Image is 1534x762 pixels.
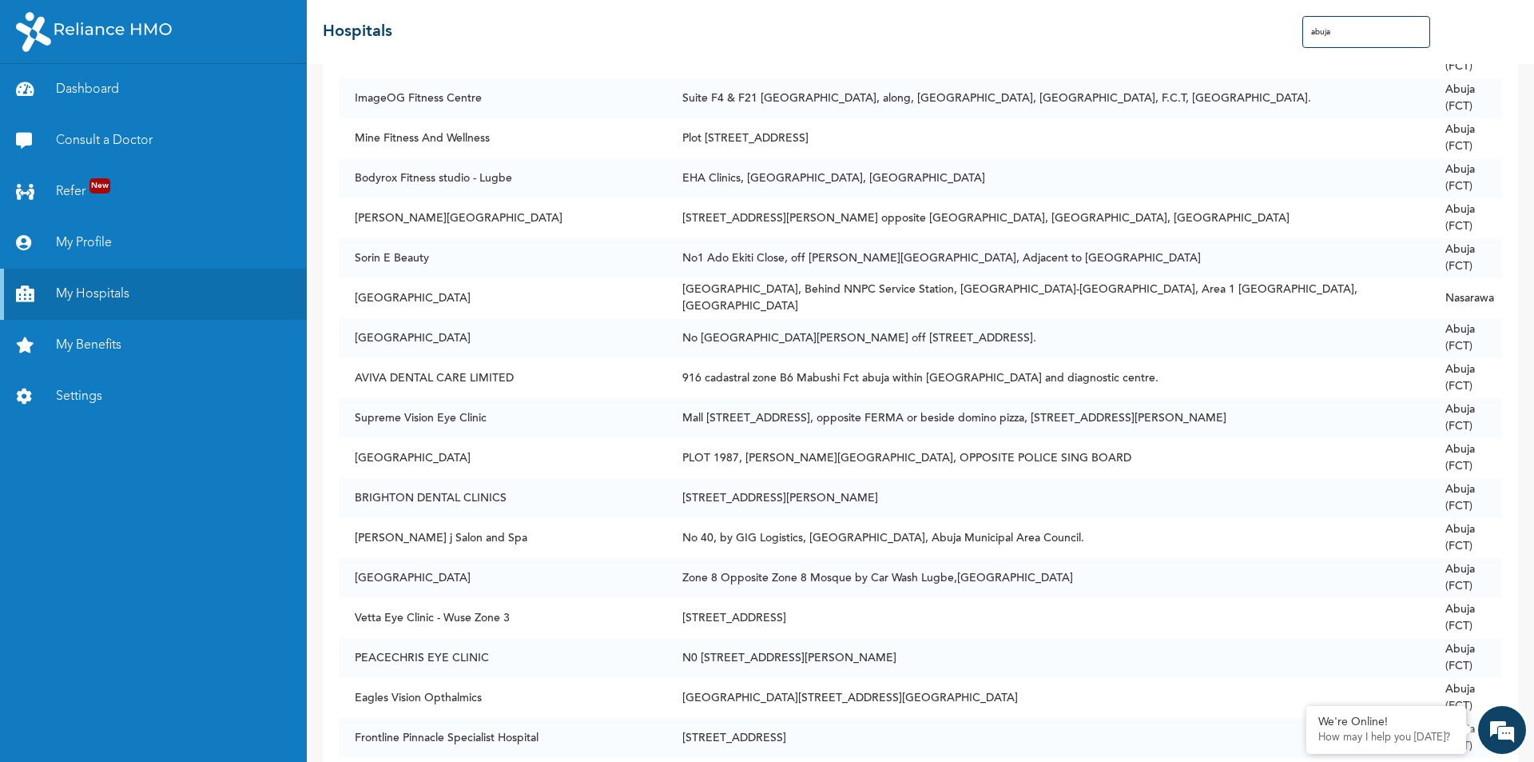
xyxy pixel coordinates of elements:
[1429,518,1502,558] td: Abuja (FCT)
[8,486,304,542] textarea: Type your message and hit 'Enter'
[83,90,268,110] div: Chat with us now
[339,318,666,358] td: [GEOGRAPHIC_DATA]
[339,598,666,638] td: Vetta Eye Clinic - Wuse Zone 3
[339,558,666,598] td: [GEOGRAPHIC_DATA]
[339,238,666,278] td: Sorin E Beauty
[323,20,392,44] h2: Hospitals
[1429,438,1502,478] td: Abuja (FCT)
[666,638,1429,678] td: N0 [STREET_ADDRESS][PERSON_NAME]
[93,226,221,388] span: We're online!
[339,438,666,478] td: [GEOGRAPHIC_DATA]
[666,238,1429,278] td: No1 Ado Ekiti Close, off [PERSON_NAME][GEOGRAPHIC_DATA], Adjacent to [GEOGRAPHIC_DATA]
[1429,78,1502,118] td: Abuja (FCT)
[1318,732,1454,744] p: How may I help you today?
[1429,398,1502,438] td: Abuja (FCT)
[1429,318,1502,358] td: Abuja (FCT)
[339,398,666,438] td: Supreme Vision Eye Clinic
[339,198,666,238] td: [PERSON_NAME][GEOGRAPHIC_DATA]
[666,118,1429,158] td: Plot [STREET_ADDRESS]
[339,278,666,318] td: [GEOGRAPHIC_DATA]
[666,438,1429,478] td: PLOT 1987, [PERSON_NAME][GEOGRAPHIC_DATA], OPPOSITE POLICE SING BOARD
[339,638,666,678] td: PEACECHRIS EYE CLINIC
[1429,598,1502,638] td: Abuja (FCT)
[1429,118,1502,158] td: Abuja (FCT)
[157,542,305,592] div: FAQs
[1429,558,1502,598] td: Abuja (FCT)
[1429,278,1502,318] td: Nasarawa
[666,78,1429,118] td: Suite F4 & F21 [GEOGRAPHIC_DATA], along, [GEOGRAPHIC_DATA], [GEOGRAPHIC_DATA], F.C.T, [GEOGRAPHIC...
[339,518,666,558] td: [PERSON_NAME] j Salon and Spa
[339,158,666,198] td: Bodyrox Fitness studio - Lugbe
[1429,198,1502,238] td: Abuja (FCT)
[666,198,1429,238] td: [STREET_ADDRESS][PERSON_NAME] opposite [GEOGRAPHIC_DATA], [GEOGRAPHIC_DATA], [GEOGRAPHIC_DATA]
[666,598,1429,638] td: [STREET_ADDRESS]
[1429,638,1502,678] td: Abuja (FCT)
[8,570,157,581] span: Conversation
[666,478,1429,518] td: [STREET_ADDRESS][PERSON_NAME]
[666,398,1429,438] td: Mall [STREET_ADDRESS], opposite FERMA or beside domino pizza, [STREET_ADDRESS][PERSON_NAME]
[339,678,666,718] td: Eagles Vision Opthalmics
[1429,358,1502,398] td: Abuja (FCT)
[1429,238,1502,278] td: Abuja (FCT)
[1318,716,1454,729] div: We're Online!
[89,178,110,193] span: New
[339,358,666,398] td: AVIVA DENTAL CARE LIMITED
[339,478,666,518] td: BRIGHTON DENTAL CLINICS
[666,358,1429,398] td: 916 cadastral zone B6 Mabushi Fct abuja within [GEOGRAPHIC_DATA] and diagnostic centre.
[30,80,65,120] img: d_794563401_company_1708531726252_794563401
[1302,16,1430,48] input: Search Hospitals...
[666,678,1429,718] td: [GEOGRAPHIC_DATA][STREET_ADDRESS][GEOGRAPHIC_DATA]
[339,718,666,758] td: Frontline Pinnacle Specialist Hospital
[339,78,666,118] td: ImageOG Fitness Centre
[1429,678,1502,718] td: Abuja (FCT)
[1429,478,1502,518] td: Abuja (FCT)
[262,8,300,46] div: Minimize live chat window
[666,718,1429,758] td: [STREET_ADDRESS]
[1429,158,1502,198] td: Abuja (FCT)
[666,158,1429,198] td: EHA Clinics, [GEOGRAPHIC_DATA], [GEOGRAPHIC_DATA]
[666,518,1429,558] td: No 40, by GIG Logistics, [GEOGRAPHIC_DATA], Abuja Municipal Area Council.
[666,318,1429,358] td: No [GEOGRAPHIC_DATA][PERSON_NAME] off [STREET_ADDRESS].
[339,118,666,158] td: Mine Fitness And Wellness
[16,12,172,52] img: RelianceHMO's Logo
[666,278,1429,318] td: [GEOGRAPHIC_DATA], Behind NNPC Service Station, [GEOGRAPHIC_DATA]-[GEOGRAPHIC_DATA], Area 1 [GEOG...
[666,558,1429,598] td: Zone 8 Opposite Zone 8 Mosque by Car Wash Lugbe,[GEOGRAPHIC_DATA]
